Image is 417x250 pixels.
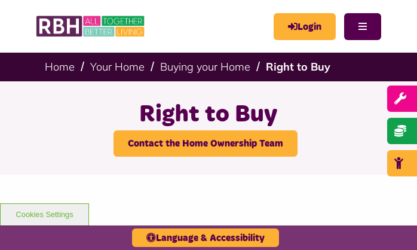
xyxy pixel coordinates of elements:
[45,60,75,74] a: Home
[274,13,336,40] a: MyRBH
[363,196,417,250] iframe: Netcall Web Assistant for live chat
[160,60,250,74] a: Buying your Home
[266,60,330,74] a: Right to Buy
[114,130,298,157] a: Contact the Home Ownership Team
[90,60,145,74] a: Your Home
[344,13,381,40] button: Navigation
[132,228,279,247] button: Language & Accessibility
[36,12,146,41] img: RBH
[15,99,402,130] h1: Right to Buy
